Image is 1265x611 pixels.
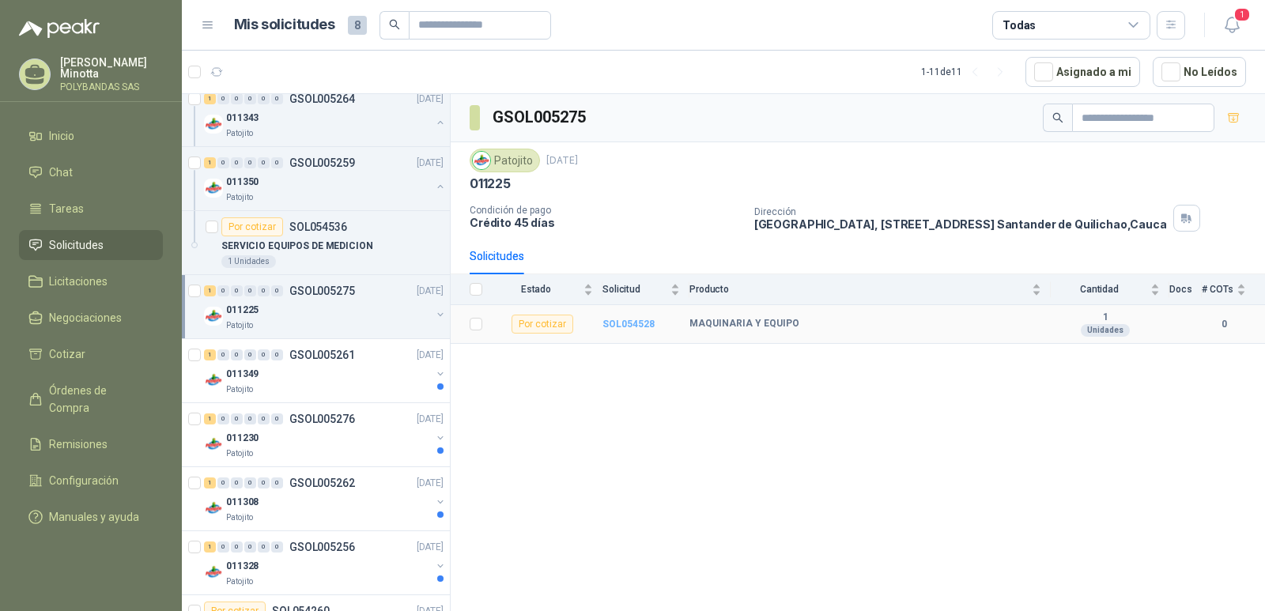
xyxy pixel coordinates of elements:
th: Estado [492,274,602,305]
button: No Leídos [1153,57,1246,87]
p: [GEOGRAPHIC_DATA], [STREET_ADDRESS] Santander de Quilichao , Cauca [754,217,1167,231]
img: Company Logo [473,152,490,169]
p: [PERSON_NAME] Minotta [60,57,163,79]
th: # COTs [1202,274,1265,305]
a: Remisiones [19,429,163,459]
p: Patojito [226,511,253,524]
span: # COTs [1202,284,1233,295]
p: POLYBANDAS SAS [60,82,163,92]
b: 0 [1202,317,1246,332]
div: 0 [244,285,256,296]
a: 1 0 0 0 0 0 GSOL005261[DATE] Company Logo011349Patojito [204,345,447,396]
a: Por cotizarSOL054536SERVICIO EQUIPOS DE MEDICION1 Unidades [182,211,450,275]
img: Company Logo [204,499,223,518]
p: [DATE] [417,540,444,555]
p: 011225 [470,175,511,192]
a: 1 0 0 0 0 0 GSOL005262[DATE] Company Logo011308Patojito [204,473,447,524]
button: Asignado a mi [1025,57,1140,87]
th: Solicitud [602,274,689,305]
p: GSOL005256 [289,541,355,553]
p: Condición de pago [470,205,742,216]
p: SERVICIO EQUIPOS DE MEDICION [221,239,373,254]
p: Patojito [226,447,253,460]
span: Inicio [49,127,74,145]
span: Producto [689,284,1029,295]
div: 0 [258,413,270,424]
span: 8 [348,16,367,35]
img: Company Logo [204,371,223,390]
a: 1 0 0 0 0 0 GSOL005256[DATE] Company Logo011328Patojito [204,537,447,588]
div: Por cotizar [221,217,283,236]
th: Docs [1169,274,1202,305]
div: 0 [258,285,270,296]
p: Patojito [226,191,253,204]
p: GSOL005259 [289,157,355,168]
p: GSOL005264 [289,93,355,104]
button: 1 [1218,11,1246,40]
a: Tareas [19,194,163,224]
div: 0 [244,93,256,104]
div: 1 [204,413,216,424]
span: Licitaciones [49,273,108,290]
p: [DATE] [417,476,444,491]
div: 1 [204,541,216,553]
span: search [389,19,400,30]
b: MAQUINARIA Y EQUIPO [689,318,799,330]
p: GSOL005262 [289,477,355,488]
p: 011308 [226,495,259,510]
p: 011230 [226,431,259,446]
div: 0 [271,93,283,104]
div: 0 [271,349,283,360]
div: 1 [204,93,216,104]
div: 0 [231,349,243,360]
a: 1 0 0 0 0 0 GSOL005275[DATE] Company Logo011225Patojito [204,281,447,332]
span: Solicitudes [49,236,104,254]
a: Cotizar [19,339,163,369]
p: [DATE] [417,284,444,299]
p: 011349 [226,367,259,382]
span: Chat [49,164,73,181]
p: Patojito [226,319,253,332]
div: Todas [1003,17,1036,34]
p: SOL054536 [289,221,347,232]
div: Unidades [1081,324,1130,337]
span: Solicitud [602,284,667,295]
p: 011328 [226,559,259,574]
div: 0 [271,413,283,424]
a: SOL054528 [602,319,655,330]
p: 011225 [226,303,259,318]
div: 1 - 11 de 11 [921,59,1013,85]
span: search [1052,112,1063,123]
th: Cantidad [1051,274,1169,305]
p: Patojito [226,127,253,140]
span: Configuración [49,472,119,489]
div: 0 [244,157,256,168]
div: 0 [258,349,270,360]
span: 1 [1233,7,1251,22]
div: 0 [231,413,243,424]
div: 0 [244,349,256,360]
p: [DATE] [417,156,444,171]
div: 0 [231,477,243,488]
a: 1 0 0 0 0 0 GSOL005259[DATE] Company Logo011350Patojito [204,153,447,204]
h3: GSOL005275 [493,105,588,130]
div: 0 [217,413,229,424]
div: 0 [271,477,283,488]
span: Estado [492,284,580,295]
div: 0 [244,541,256,553]
a: Inicio [19,121,163,151]
a: Órdenes de Compra [19,375,163,423]
a: 1 0 0 0 0 0 GSOL005276[DATE] Company Logo011230Patojito [204,409,447,460]
div: 1 [204,477,216,488]
p: [DATE] [417,348,444,363]
div: 0 [217,93,229,104]
div: 1 [204,285,216,296]
a: Solicitudes [19,230,163,260]
div: 0 [258,157,270,168]
p: [DATE] [417,92,444,107]
div: 0 [231,541,243,553]
div: 0 [258,477,270,488]
div: 0 [271,541,283,553]
h1: Mis solicitudes [234,13,335,36]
